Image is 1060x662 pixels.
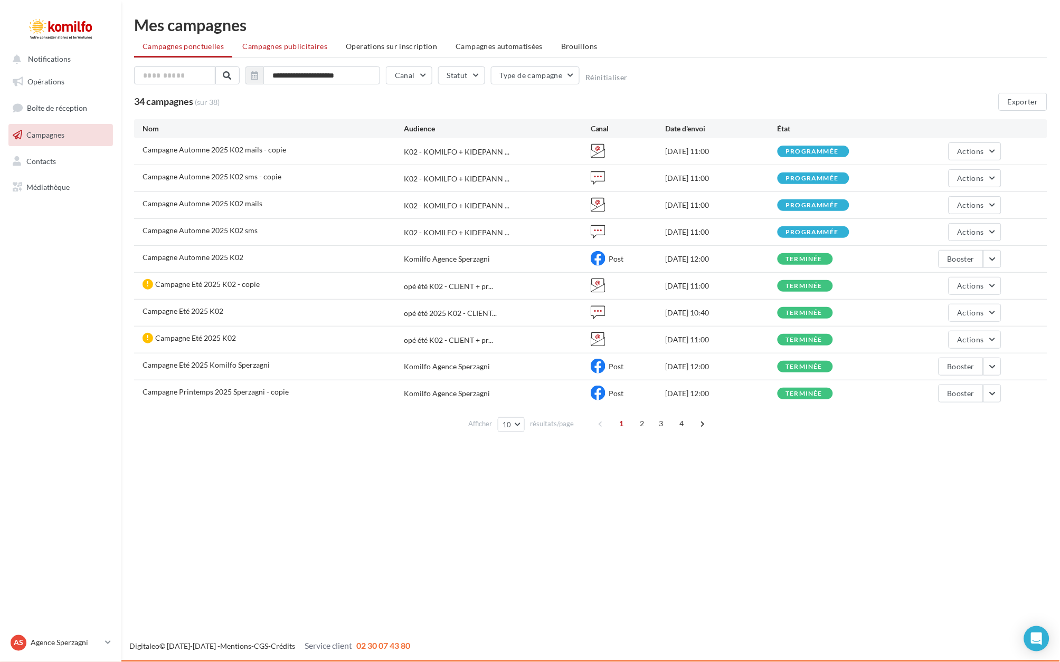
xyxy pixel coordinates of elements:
[404,147,509,157] span: K02 - KOMILFO + KIDEPANN ...
[143,199,262,208] span: Campagne Automne 2025 K02 mails
[346,42,437,51] span: Operations sur inscription
[404,361,490,372] div: Komilfo Agence Sperzagni
[585,73,628,82] button: Réinitialiser
[653,415,670,432] span: 3
[14,638,23,648] span: AS
[242,42,327,51] span: Campagnes publicitaires
[665,123,777,134] div: Date d'envoi
[143,172,281,181] span: Campagne Automne 2025 K02 sms - copie
[143,306,223,315] span: Campagne Eté 2025 K02
[665,334,777,345] div: [DATE] 11:00
[665,173,777,184] div: [DATE] 11:00
[6,97,115,119] a: Boîte de réception
[195,97,220,108] span: (sur 38)
[404,174,509,184] span: K02 - KOMILFO + KIDEPANN ...
[155,280,260,289] span: Campagne Eté 2025 K02 - copie
[404,388,490,399] div: Komilfo Agence Sperzagni
[6,124,115,146] a: Campagnes
[143,360,270,369] span: Campagne Eté 2025 Komilfo Sperzagni
[665,388,777,399] div: [DATE] 12:00
[786,202,839,209] div: programmée
[456,42,543,51] span: Campagnes automatisées
[498,417,525,432] button: 10
[613,415,630,432] span: 1
[786,390,823,397] div: terminée
[404,254,490,264] div: Komilfo Agence Sperzagni
[939,250,983,268] button: Booster
[665,146,777,157] div: [DATE] 11:00
[561,42,598,51] span: Brouillons
[129,642,159,651] a: Digitaleo
[665,281,777,291] div: [DATE] 11:00
[949,169,1001,187] button: Actions
[939,358,983,376] button: Booster
[404,200,509,211] span: K02 - KOMILFO + KIDEPANN ...
[254,642,268,651] a: CGS
[591,123,665,134] div: Canal
[609,362,624,371] span: Post
[786,283,823,290] div: terminée
[143,253,243,262] span: Campagne Automne 2025 K02
[129,642,410,651] span: © [DATE]-[DATE] - - -
[404,308,497,319] span: opé été 2025 K02 - CLIENT...
[438,66,485,84] button: Statut
[503,420,512,429] span: 10
[143,387,289,396] span: Campagne Printemps 2025 Sperzagni - copie
[27,77,64,86] span: Opérations
[271,642,295,651] a: Crédits
[143,145,286,154] span: Campagne Automne 2025 K02 mails - copie
[491,66,580,84] button: Type de campagne
[786,310,823,316] div: terminée
[949,331,1001,349] button: Actions
[786,256,823,263] div: terminée
[531,419,574,429] span: résultats/page
[1024,626,1049,651] div: Open Intercom Messenger
[143,226,258,235] span: Campagne Automne 2025 K02 sms
[786,175,839,182] div: programmée
[305,641,352,651] span: Service client
[949,142,1001,160] button: Actions
[958,227,984,236] span: Actions
[404,227,509,238] span: K02 - KOMILFO + KIDEPANN ...
[786,363,823,370] div: terminée
[31,638,101,648] p: Agence Sperzagni
[958,174,984,183] span: Actions
[665,200,777,210] div: [DATE] 11:00
[404,281,493,292] span: opé été K02 - CLIENT + pr...
[949,196,1001,214] button: Actions
[6,150,115,172] a: Contacts
[778,123,889,134] div: État
[665,308,777,318] div: [DATE] 10:40
[404,335,493,346] span: opé été K02 - CLIENT + pr...
[356,641,410,651] span: 02 30 07 43 80
[786,229,839,236] div: programmée
[134,95,193,107] span: 34 campagnes
[949,223,1001,241] button: Actions
[786,337,823,343] div: terminée
[8,633,113,653] a: AS Agence Sperzagni
[386,66,432,84] button: Canal
[674,415,690,432] span: 4
[6,176,115,198] a: Médiathèque
[27,103,87,112] span: Boîte de réception
[958,281,984,290] span: Actions
[26,130,64,139] span: Campagnes
[155,333,236,342] span: Campagne Eté 2025 K02
[26,156,56,165] span: Contacts
[609,254,624,263] span: Post
[26,183,70,191] span: Médiathèque
[958,147,984,156] span: Actions
[665,227,777,237] div: [DATE] 11:00
[949,277,1001,295] button: Actions
[958,335,984,344] span: Actions
[949,304,1001,322] button: Actions
[134,17,1047,33] div: Mes campagnes
[665,254,777,264] div: [DATE] 12:00
[958,200,984,209] span: Actions
[665,361,777,372] div: [DATE] 12:00
[220,642,251,651] a: Mentions
[468,419,492,429] span: Afficher
[404,123,591,134] div: Audience
[999,93,1047,111] button: Exporter
[634,415,651,432] span: 2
